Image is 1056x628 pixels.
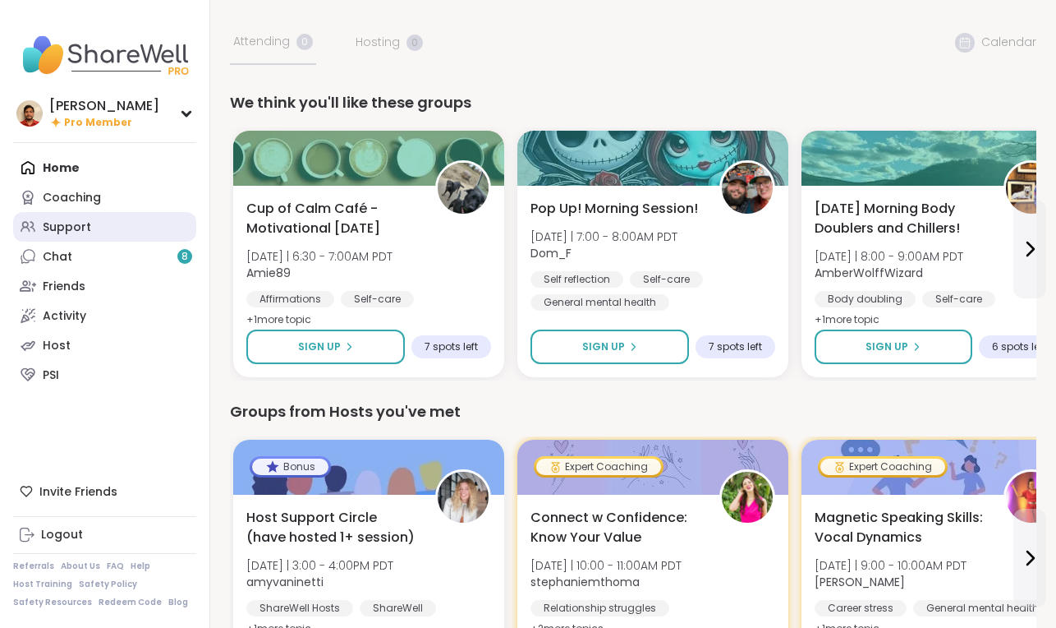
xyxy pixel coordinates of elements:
img: Amie89 [438,163,489,214]
a: Safety Resources [13,597,92,608]
a: Logout [13,520,196,550]
span: [DATE] | 6:30 - 7:00AM PDT [246,248,393,265]
span: 6 spots left [992,340,1046,353]
div: Career stress [815,600,907,616]
button: Sign Up [530,330,689,364]
b: AmberWolffWizard [815,265,923,281]
a: PSI [13,360,196,390]
a: Friends [13,271,196,301]
span: Pro Member [64,116,132,130]
a: Host Training [13,579,72,590]
div: Host [43,338,71,354]
div: Affirmations [246,291,334,307]
span: Sign Up [298,339,341,354]
div: [PERSON_NAME] [49,97,159,115]
div: Groups from Hosts you've met [230,400,1036,423]
a: Help [131,561,150,572]
span: 7 spots left [425,340,478,353]
a: Referrals [13,561,54,572]
a: Blog [168,597,188,608]
b: amyvaninetti [246,574,324,590]
div: General mental health [530,294,669,311]
a: Safety Policy [79,579,137,590]
button: Sign Up [815,330,972,364]
a: Activity [13,301,196,330]
span: Sign Up [582,339,625,354]
div: ShareWell Hosts [246,600,353,616]
img: Billy [16,100,43,127]
img: Dom_F [722,163,773,214]
span: Cup of Calm Café - Motivational [DATE] [246,199,417,238]
div: Coaching [43,190,101,206]
span: [DATE] Morning Body Doublers and Chillers! [815,199,985,238]
a: Coaching [13,182,196,212]
b: Dom_F [530,245,572,261]
img: ShareWell Nav Logo [13,26,196,84]
div: Relationship struggles [530,600,669,616]
div: Self reflection [530,271,623,288]
span: Pop Up! Morning Session! [530,199,698,219]
a: Redeem Code [99,597,162,608]
a: FAQ [107,561,124,572]
div: Activity [43,308,86,325]
span: Connect w Confidence: Know Your Value [530,508,701,547]
div: Logout [41,527,83,543]
b: stephaniemthoma [530,574,640,590]
b: Amie89 [246,265,291,281]
div: Bonus [252,459,328,475]
div: PSI [43,367,59,384]
a: Host [13,330,196,360]
div: Chat [43,249,72,266]
b: [PERSON_NAME] [815,574,905,590]
a: Support [13,212,196,242]
button: Sign Up [246,330,405,364]
span: Host Support Circle (have hosted 1+ session) [246,508,417,547]
div: Expert Coaching [536,459,661,475]
span: Sign Up [865,339,908,354]
div: Friends [43,279,85,295]
span: [DATE] | 8:00 - 9:00AM PDT [815,248,963,265]
div: Support [43,219,91,236]
img: stephaniemthoma [722,472,773,523]
img: amyvaninetti [438,472,489,523]
div: Self-care [341,291,414,307]
span: Magnetic Speaking Skills: Vocal Dynamics [815,508,985,547]
span: [DATE] | 7:00 - 8:00AM PDT [530,229,677,245]
a: About Us [61,561,100,572]
span: 8 [181,250,188,264]
div: Expert Coaching [820,459,945,475]
span: [DATE] | 3:00 - 4:00PM PDT [246,557,393,574]
div: Self-care [630,271,703,288]
span: [DATE] | 10:00 - 11:00AM PDT [530,557,682,574]
div: Body doubling [815,291,916,307]
div: We think you'll like these groups [230,91,1036,114]
span: [DATE] | 9:00 - 10:00AM PDT [815,557,966,574]
span: 7 spots left [709,340,762,353]
div: Invite Friends [13,477,196,506]
div: Self-care [922,291,995,307]
div: ShareWell [360,600,436,616]
div: General mental health [913,600,1052,616]
a: Chat8 [13,242,196,271]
